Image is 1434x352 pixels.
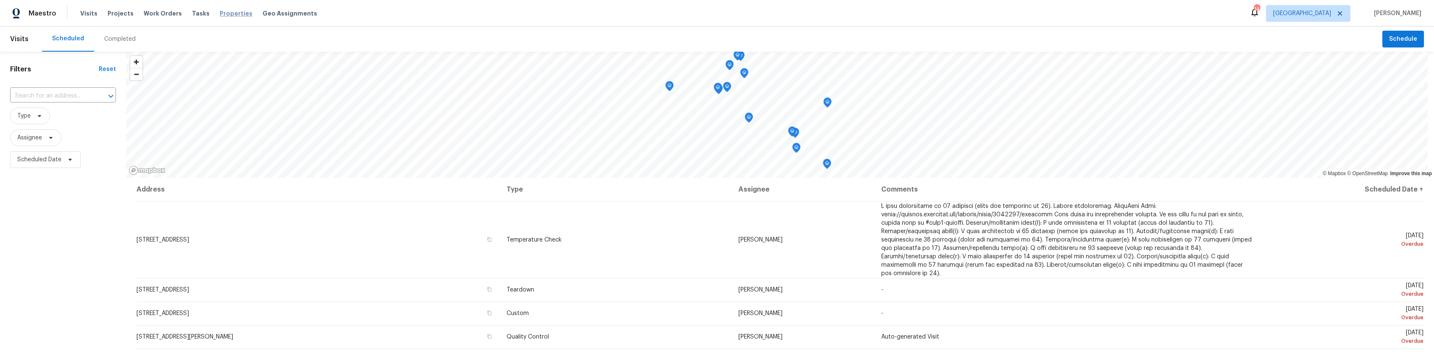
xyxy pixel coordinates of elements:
th: Scheduled Date ↑ [1261,178,1424,201]
span: [PERSON_NAME] [1371,9,1421,18]
input: Search for an address... [10,89,92,102]
th: Assignee [732,178,874,201]
button: Zoom out [130,68,142,80]
span: Tasks [192,11,210,16]
th: Type [500,178,732,201]
button: Copy Address [486,333,493,340]
span: Type [17,112,31,120]
div: Map marker [823,97,832,110]
div: Overdue [1267,313,1423,322]
div: Map marker [733,50,742,63]
button: Copy Address [486,286,493,293]
span: Geo Assignments [263,9,317,18]
div: Map marker [725,60,734,73]
button: Copy Address [486,309,493,317]
span: Work Orders [144,9,182,18]
span: [STREET_ADDRESS] [137,310,189,316]
button: Open [105,90,117,102]
span: Maestro [29,9,56,18]
a: Mapbox homepage [129,165,165,175]
div: Map marker [788,126,796,139]
div: Overdue [1267,290,1423,298]
span: Scheduled Date [17,155,61,164]
div: Map marker [723,82,731,95]
span: [PERSON_NAME] [738,287,783,293]
span: Teardown [507,287,534,293]
div: Reset [99,65,116,74]
canvas: Map [126,52,1428,178]
span: [GEOGRAPHIC_DATA] [1273,9,1331,18]
a: OpenStreetMap [1347,171,1388,176]
span: Visits [10,30,29,48]
div: Scheduled [52,34,84,43]
span: Visits [80,9,97,18]
span: [PERSON_NAME] [738,237,783,243]
div: Map marker [823,159,831,172]
span: Quality Control [507,334,549,340]
span: [DATE] [1267,330,1423,345]
button: Schedule [1382,31,1424,48]
span: - [881,287,883,293]
div: 14 [1254,5,1260,13]
a: Mapbox [1323,171,1346,176]
div: Map marker [740,68,749,81]
span: Temperature Check [507,237,562,243]
div: Map marker [665,81,674,94]
div: Overdue [1267,240,1423,248]
span: [DATE] [1267,306,1423,322]
span: Auto-generated Visit [881,334,939,340]
span: [STREET_ADDRESS][PERSON_NAME] [137,334,233,340]
span: [STREET_ADDRESS] [137,237,189,243]
div: Completed [104,35,136,43]
button: Zoom in [130,56,142,68]
div: Map marker [792,143,801,156]
span: [DATE] [1267,283,1423,298]
span: [PERSON_NAME] [738,310,783,316]
span: Properties [220,9,252,18]
div: Map marker [714,83,722,96]
th: Comments [875,178,1261,201]
span: [PERSON_NAME] [738,334,783,340]
a: Improve this map [1390,171,1432,176]
span: Custom [507,310,529,316]
span: Assignee [17,134,42,142]
span: [STREET_ADDRESS] [137,287,189,293]
div: Overdue [1267,337,1423,345]
th: Address [136,178,500,201]
h1: Filters [10,65,99,74]
button: Copy Address [486,236,493,243]
span: Schedule [1389,34,1417,45]
div: Map marker [745,113,753,126]
span: Projects [108,9,134,18]
span: [DATE] [1267,233,1423,248]
span: L ipsu dolorsitame co 07 adipisci (elits doe temporinc ut 26). Labore etdoloremag. AliquAeni Admi... [881,203,1252,276]
span: - [881,310,883,316]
